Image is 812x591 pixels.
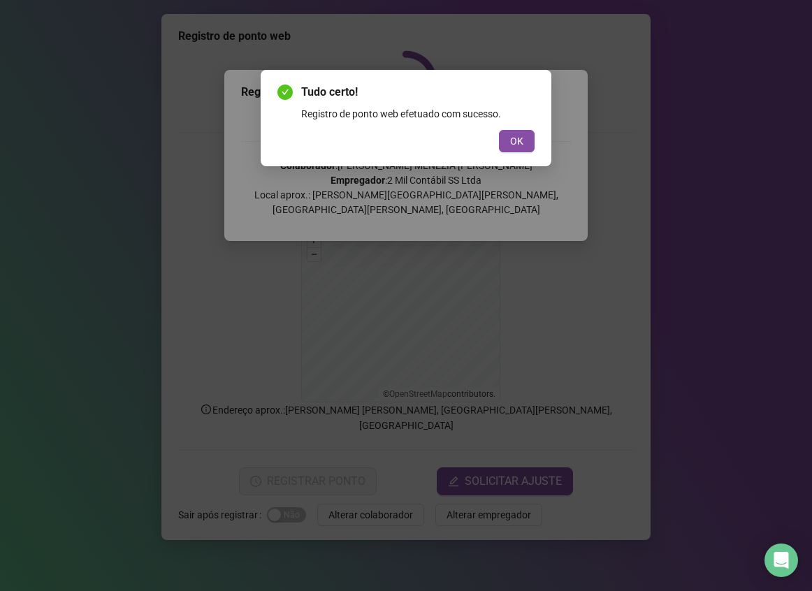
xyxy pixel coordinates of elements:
[301,84,535,101] span: Tudo certo!
[764,543,798,577] div: Open Intercom Messenger
[510,133,523,149] span: OK
[277,85,293,100] span: check-circle
[499,130,535,152] button: OK
[301,106,535,122] div: Registro de ponto web efetuado com sucesso.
